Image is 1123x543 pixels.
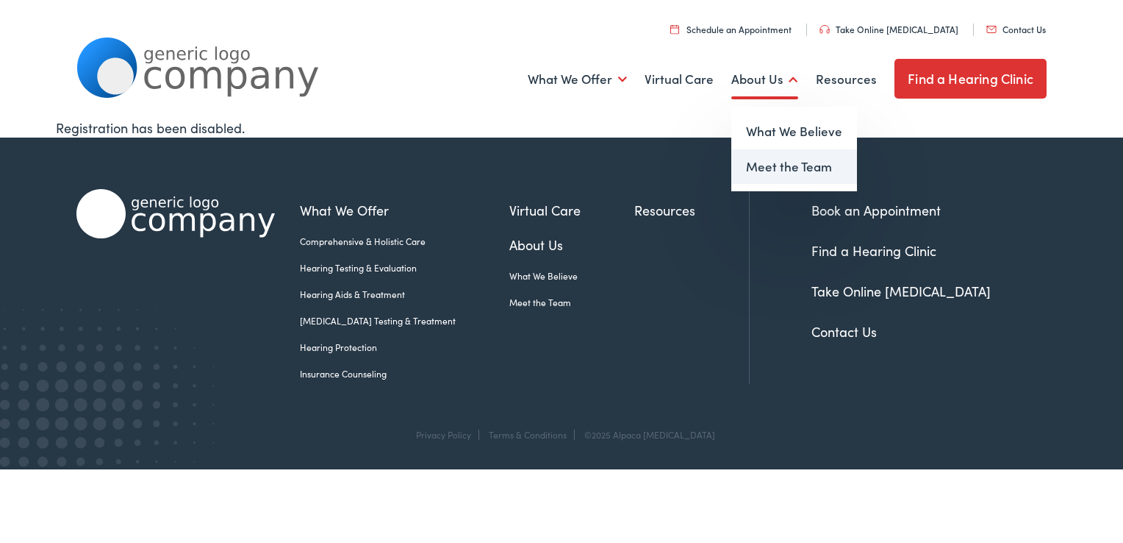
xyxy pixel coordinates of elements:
a: Meet the Team [509,296,634,309]
a: Comprehensive & Holistic Care [300,235,509,248]
a: What We Believe [731,114,857,149]
a: Hearing Protection [300,341,509,354]
img: utility icon [819,25,830,34]
a: Meet the Team [731,149,857,185]
img: utility icon [986,26,997,33]
a: What We Believe [509,269,634,283]
img: Alpaca Audiology [76,189,275,238]
a: What We Offer [528,52,627,107]
img: utility icon [670,24,679,34]
a: [MEDICAL_DATA] Testing & Treatment [300,314,509,327]
a: Resources [634,200,749,220]
a: Virtual Care [645,52,714,107]
a: Take Online [MEDICAL_DATA] [811,282,991,300]
a: Insurance Counseling [300,367,509,380]
a: Virtual Care [509,200,634,220]
a: Find a Hearing Clinic [811,241,936,260]
a: Schedule an Appointment [670,23,792,35]
a: Privacy Policy [416,428,471,441]
a: Hearing Testing & Evaluation [300,261,509,274]
a: Resources [816,52,877,107]
div: ©2025 Alpaca [MEDICAL_DATA] [577,430,715,440]
div: Registration has been disabled. [56,118,1066,138]
a: Book an Appointment [811,201,941,219]
a: About Us [509,235,634,255]
a: Take Online [MEDICAL_DATA] [819,23,958,35]
a: About Us [731,52,798,107]
a: Contact Us [986,23,1046,35]
a: Hearing Aids & Treatment [300,288,509,301]
a: Contact Us [811,322,877,341]
a: Terms & Conditions [489,428,567,441]
a: What We Offer [300,200,509,220]
a: Find a Hearing Clinic [894,59,1047,99]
